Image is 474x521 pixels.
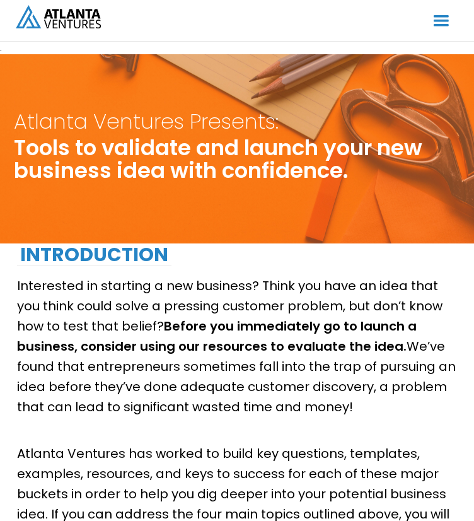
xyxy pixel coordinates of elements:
[17,276,458,417] p: Interested in starting a new business? Think you have an idea that you think could solve a pressi...
[14,107,279,136] strong: Atlanta Ventures Presents:
[17,243,171,266] h2: INTRODUCTION
[14,107,460,191] h1: Tools to validate and launch your new business idea with confidence.
[17,317,417,355] strong: Before you immediately go to launch a business, consider using our resources to evaluate the idea.
[418,3,465,39] div: menu
[17,420,458,440] p: ‍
